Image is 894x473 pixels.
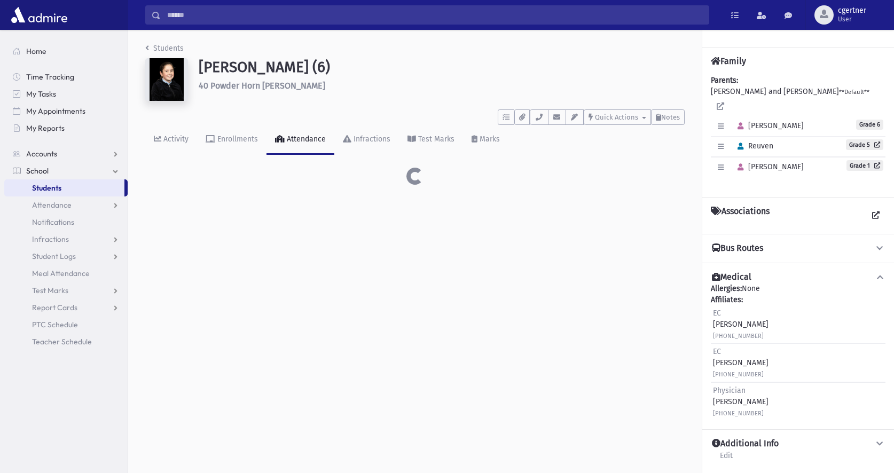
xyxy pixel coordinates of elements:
[711,438,885,450] button: Additional Info
[713,333,764,340] small: [PHONE_NUMBER]
[4,333,128,350] a: Teacher Schedule
[713,346,768,380] div: [PERSON_NAME]
[4,179,124,196] a: Students
[651,109,685,125] button: Notes
[713,308,768,341] div: [PERSON_NAME]
[713,347,721,356] span: EC
[713,371,764,378] small: [PHONE_NUMBER]
[32,286,68,295] span: Test Marks
[26,149,57,159] span: Accounts
[145,58,188,101] img: 2Q==
[4,265,128,282] a: Meal Attendance
[32,217,74,227] span: Notifications
[713,309,721,318] span: EC
[32,234,69,244] span: Infractions
[197,125,266,155] a: Enrollments
[733,141,773,151] span: Reuven
[733,121,804,130] span: [PERSON_NAME]
[416,135,454,144] div: Test Marks
[4,120,128,137] a: My Reports
[4,85,128,103] a: My Tasks
[32,303,77,312] span: Report Cards
[26,123,65,133] span: My Reports
[4,299,128,316] a: Report Cards
[145,125,197,155] a: Activity
[26,89,56,99] span: My Tasks
[463,125,508,155] a: Marks
[4,214,128,231] a: Notifications
[26,72,74,82] span: Time Tracking
[32,183,61,193] span: Students
[4,282,128,299] a: Test Marks
[199,81,685,91] h6: 40 Powder Horn [PERSON_NAME]
[846,160,883,171] a: Grade 1
[711,56,746,66] h4: Family
[9,4,70,26] img: AdmirePro
[4,196,128,214] a: Attendance
[26,46,46,56] span: Home
[32,251,76,261] span: Student Logs
[595,113,638,121] span: Quick Actions
[145,44,184,53] a: Students
[713,386,746,395] span: Physician
[199,58,685,76] h1: [PERSON_NAME] (6)
[351,135,390,144] div: Infractions
[161,5,709,25] input: Search
[711,75,885,188] div: [PERSON_NAME] and [PERSON_NAME]
[838,15,866,23] span: User
[713,410,764,417] small: [PHONE_NUMBER]
[26,166,49,176] span: School
[32,320,78,329] span: PTC Schedule
[4,103,128,120] a: My Appointments
[856,120,883,130] span: Grade 6
[711,295,743,304] b: Affiliates:
[711,206,770,225] h4: Associations
[32,269,90,278] span: Meal Attendance
[711,283,885,421] div: None
[866,206,885,225] a: View all Associations
[4,43,128,60] a: Home
[584,109,651,125] button: Quick Actions
[477,135,500,144] div: Marks
[712,438,779,450] h4: Additional Info
[26,106,85,116] span: My Appointments
[266,125,334,155] a: Attendance
[712,272,751,283] h4: Medical
[4,68,128,85] a: Time Tracking
[4,231,128,248] a: Infractions
[4,162,128,179] a: School
[32,337,92,346] span: Teacher Schedule
[712,243,763,254] h4: Bus Routes
[399,125,463,155] a: Test Marks
[215,135,258,144] div: Enrollments
[846,139,883,150] a: Grade 5
[334,125,399,155] a: Infractions
[4,316,128,333] a: PTC Schedule
[838,6,866,15] span: cgertner
[733,162,804,171] span: [PERSON_NAME]
[711,272,885,283] button: Medical
[719,450,733,469] a: Edit
[145,43,184,58] nav: breadcrumb
[711,76,738,85] b: Parents:
[4,248,128,265] a: Student Logs
[4,145,128,162] a: Accounts
[32,200,72,210] span: Attendance
[713,385,768,419] div: [PERSON_NAME]
[285,135,326,144] div: Attendance
[711,243,885,254] button: Bus Routes
[661,113,680,121] span: Notes
[161,135,189,144] div: Activity
[711,284,742,293] b: Allergies:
